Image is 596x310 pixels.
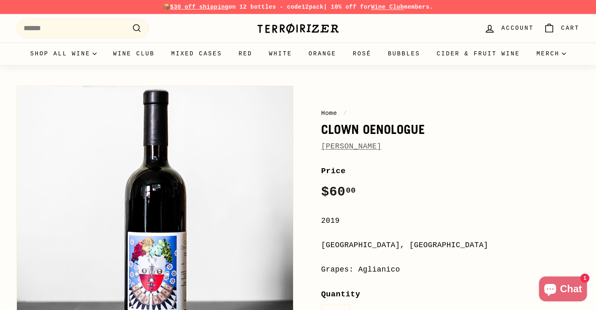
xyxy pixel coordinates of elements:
[341,110,349,117] span: /
[321,264,579,276] div: Grapes: Aglianico
[321,215,579,227] div: 2019
[428,43,528,65] a: Cider & Fruit Wine
[17,2,579,12] p: 📦 on 12 bottles - code | 10% off for members.
[345,43,380,65] a: Rosé
[528,43,574,65] summary: Merch
[261,43,300,65] a: White
[22,43,105,65] summary: Shop all wine
[371,4,404,10] a: Wine Club
[321,165,579,177] label: Price
[321,110,337,117] a: Home
[163,43,230,65] a: Mixed Cases
[105,43,163,65] a: Wine Club
[501,24,534,33] span: Account
[321,288,579,300] label: Quantity
[346,186,356,195] sup: 00
[321,239,579,251] div: [GEOGRAPHIC_DATA], [GEOGRAPHIC_DATA]
[380,43,428,65] a: Bubbles
[561,24,579,33] span: Cart
[321,122,579,136] h1: Clown Oenologue
[321,184,356,200] span: $60
[170,4,229,10] span: $30 off shipping
[321,108,579,118] nav: breadcrumbs
[479,16,539,41] a: Account
[321,142,381,150] a: [PERSON_NAME]
[300,43,345,65] a: Orange
[230,43,261,65] a: Red
[302,4,324,10] strong: 12pack
[539,16,584,41] a: Cart
[537,277,589,303] inbox-online-store-chat: Shopify online store chat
